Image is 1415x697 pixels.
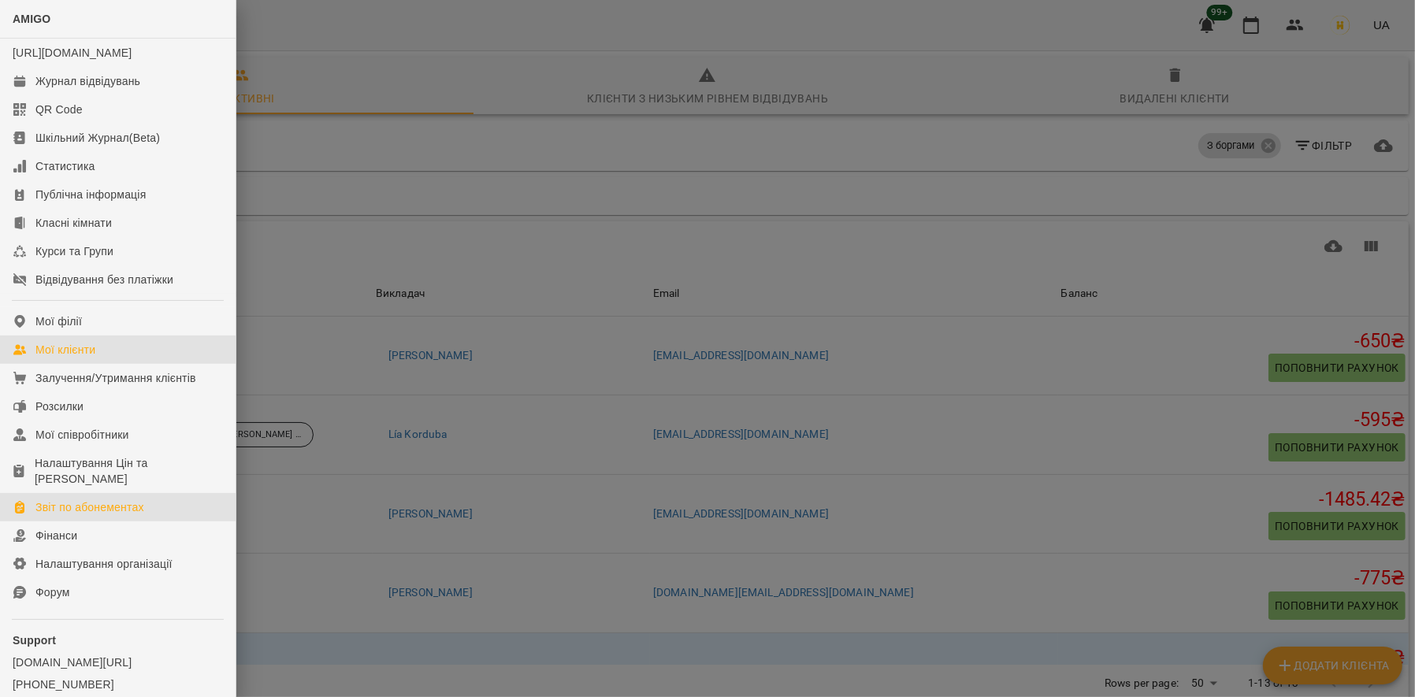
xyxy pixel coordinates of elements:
div: Мої клієнти [35,342,95,358]
a: [URL][DOMAIN_NAME] [13,46,132,59]
div: Мої філії [35,313,82,329]
div: Налаштування організації [35,556,173,572]
div: QR Code [35,102,83,117]
div: Форум [35,584,70,600]
div: Залучення/Утримання клієнтів [35,370,196,386]
div: Журнал відвідувань [35,73,140,89]
div: Налаштування Цін та [PERSON_NAME] [35,455,223,487]
div: Звіт по абонементах [35,499,144,515]
p: Support [13,632,223,648]
div: Шкільний Журнал(Beta) [35,130,160,146]
div: Публічна інформація [35,187,146,202]
div: Мої співробітники [35,427,129,443]
span: AMIGO [13,13,50,25]
div: Статистика [35,158,95,174]
div: Розсилки [35,399,84,414]
div: Курси та Групи [35,243,113,259]
div: Відвідування без платіжки [35,272,173,287]
a: [PHONE_NUMBER] [13,677,223,692]
a: [DOMAIN_NAME][URL] [13,654,223,670]
div: Фінанси [35,528,77,543]
div: Класні кімнати [35,215,112,231]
